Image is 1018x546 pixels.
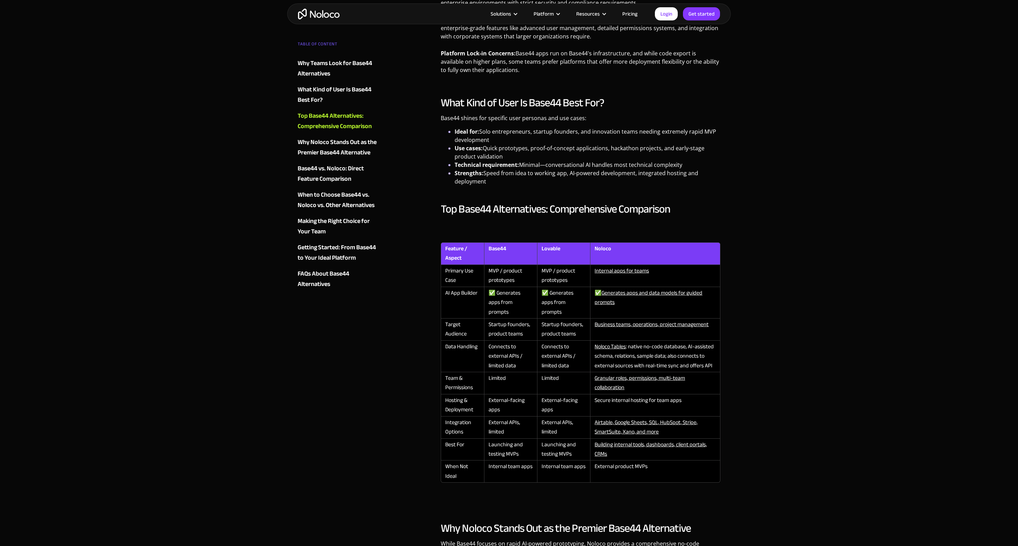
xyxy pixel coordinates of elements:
[441,114,720,127] p: Base44 shines for specific user personas and use cases:
[655,7,678,20] a: Login
[441,16,720,46] p: Base44's focus on individual creators and small teams means it lacks some enterprise-grade featur...
[455,144,483,152] strong: Use cases:
[484,265,537,287] td: MVP / product prototypes
[298,269,381,289] a: FAQs About Base44 Alternatives
[484,417,537,439] td: External APIs, limited
[537,372,590,394] td: Limited
[525,9,568,18] div: Platform
[590,287,720,319] td: ✅
[484,341,537,372] td: Connects to external APIs / limited data
[537,242,590,265] th: Lovable
[298,39,381,53] div: TABLE OF CONTENT
[576,9,600,18] div: Resources
[441,50,516,57] strong: Platform Lock-in Concerns:
[614,9,646,18] a: Pricing
[455,128,479,135] strong: Ideal for:
[298,216,381,237] a: Making the Right Choice for Your Team
[537,341,590,372] td: Connects to external APIs / limited data
[537,287,590,319] td: ✅ Generates apps from prompts
[484,372,537,394] td: Limited
[441,96,720,110] h2: What Kind of User Is Base44 Best For?
[537,439,590,461] td: Launching and testing MVPs
[595,319,709,330] a: Business teams, operations, project management
[590,341,720,372] td: : native no-code database, AI-assisted schema, relations, sample data; also connects to external ...
[595,266,649,276] a: Internal apps for teams
[441,460,484,483] td: When Not Ideal
[441,242,484,265] th: Feature / Aspect
[298,190,381,211] a: When to Choose Base44 vs. Noloco vs. Other Alternatives
[534,9,554,18] div: Platform
[491,9,511,18] div: Solutions
[537,417,590,439] td: External APIs, limited
[537,394,590,417] td: External-facing apps
[484,242,537,265] th: Base44
[595,373,685,393] a: Granular roles, permissions, multi-team collaboration
[441,319,484,341] td: Target Audience
[441,202,720,216] h2: Top Base44 Alternatives: Comprehensive Comparison
[590,460,720,483] td: External product MVPs
[683,7,720,20] a: Get started
[441,341,484,372] td: Data Handling
[455,127,720,144] li: Solo entrepreneurs, startup founders, and innovation teams needing extremely rapid MVP development
[298,242,381,263] a: Getting Started: From Base44 to Your Ideal Platform
[455,161,519,169] strong: Technical requirement:
[484,439,537,461] td: Launching and testing MVPs
[484,460,537,483] td: Internal team apps
[590,394,720,417] td: Secure internal hosting for team apps
[298,111,381,132] a: Top Base44 Alternatives: Comprehensive Comparison
[595,439,707,459] a: Building internal tools, dashboards, client portals, CRMs
[298,84,381,105] a: What Kind of User Is Base44 Best For?
[484,394,537,417] td: External-facing apps
[590,242,720,265] th: Noloco
[441,417,484,439] td: Integration Options
[441,265,484,287] td: Primary Use Case
[441,287,484,319] td: AI App Builder
[455,169,483,177] strong: Strengths:
[484,287,537,319] td: ✅ Generates apps from prompts
[441,394,484,417] td: Hosting & Deployment
[595,288,702,307] a: Generates apps and data models for guided prompts
[595,341,626,352] a: Noloco Tables
[455,161,720,169] li: Minimal—conversational AI handles most technical complexity
[298,163,381,184] a: Base44 vs. Noloco: Direct Feature Comparison
[537,265,590,287] td: MVP / product prototypes
[441,521,720,535] h2: Why Noloco Stands Out as the Premier Base44 Alternative
[455,144,720,161] li: Quick prototypes, proof-of-concept applications, hackathon projects, and early-stage product vali...
[482,9,525,18] div: Solutions
[298,58,381,79] a: Why Teams Look for Base44 Alternatives
[441,439,484,461] td: Best For
[441,49,720,79] p: Base44 apps run on Base44's infrastructure, and while code export is available on higher plans, s...
[298,9,340,19] a: home
[298,137,381,158] a: Why Noloco Stands Out as the Premier Base44 Alternative
[455,169,720,186] li: Speed from idea to working app, AI-powered development, integrated hosting and deployment
[568,9,614,18] div: Resources
[537,460,590,483] td: Internal team apps
[595,417,697,437] a: Airtable, Google Sheets, SQL, HubSpot, Stripe, SmartSuite, Xano, and more
[441,372,484,394] td: Team & Permissions
[537,319,590,341] td: Startup founders, product teams
[484,319,537,341] td: Startup founders, product teams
